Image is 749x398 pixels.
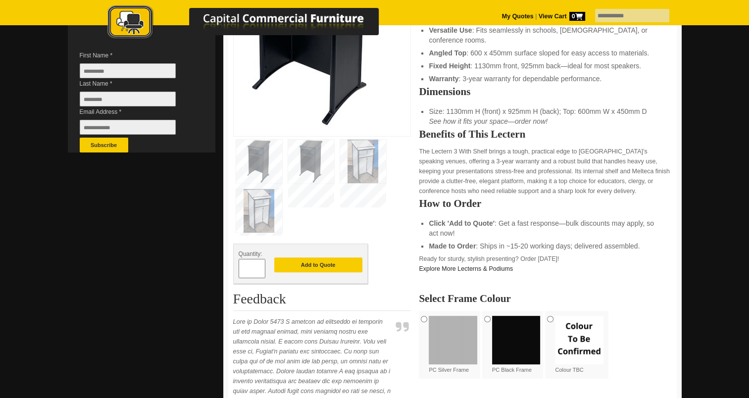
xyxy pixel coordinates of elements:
[492,316,541,374] label: PC Black Frame
[429,218,661,238] li: : Get a fast response—bulk discounts may apply, so act now!
[502,13,534,20] a: My Quotes
[429,62,470,70] strong: Fixed Height
[555,316,603,364] img: Colour TBC
[419,129,671,139] h2: Benefits of This Lectern
[419,265,513,272] a: Explore More Lecterns & Podiums
[80,5,427,44] a: Capital Commercial Furniture Logo
[419,87,671,97] h2: Dimensions
[429,316,477,374] label: PC Silver Frame
[429,48,661,58] li: : 600 x 450mm surface sloped for easy access to materials.
[80,50,191,60] span: First Name *
[492,316,541,364] img: PC Black Frame
[419,199,671,208] h2: How to Order
[80,120,176,135] input: Email Address *
[429,316,477,364] img: PC Silver Frame
[80,5,427,41] img: Capital Commercial Furniture Logo
[80,107,191,117] span: Email Address *
[537,13,585,20] a: View Cart0
[80,79,191,89] span: Last Name *
[274,257,362,272] button: Add to Quote
[419,254,671,274] p: Ready for sturdy, stylish presenting? Order [DATE]!
[80,138,128,152] button: Subscribe
[429,25,661,45] li: : Fits seamlessly in schools, [DEMOGRAPHIC_DATA], or conference rooms.
[429,219,495,227] strong: Click 'Add to Quote'
[539,13,585,20] strong: View Cart
[80,92,176,106] input: Last Name *
[429,26,472,34] strong: Versatile Use
[233,292,411,311] h2: Feedback
[429,241,661,251] li: : Ships in ~15-20 working days; delivered assembled.
[429,117,548,125] em: See how it fits your space—order now!
[429,61,661,71] li: : 1130mm front, 925mm back—ideal for most speakers.
[555,316,603,374] label: Colour TBC
[429,106,661,126] li: Size: 1130mm H (front) x 925mm H (back); Top: 600mm W x 450mm D
[429,49,466,57] strong: Angled Top
[419,147,671,196] p: The Lectern 3 With Shelf brings a tough, practical edge to [GEOGRAPHIC_DATA]’s speaking venues, o...
[80,63,176,78] input: First Name *
[429,242,476,250] strong: Made to Order
[419,294,671,303] h2: Select Frame Colour
[429,75,458,83] strong: Warranty
[429,74,661,84] li: : 3-year warranty for dependable performance.
[239,250,262,257] span: Quantity:
[569,12,585,21] span: 0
